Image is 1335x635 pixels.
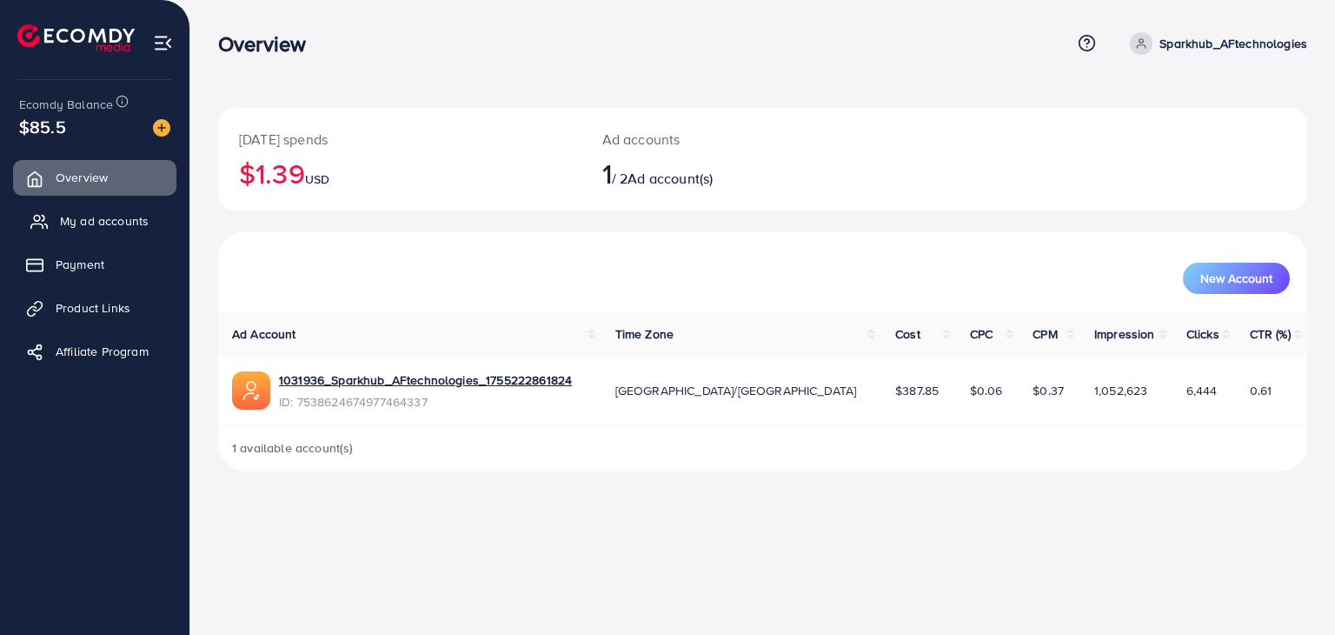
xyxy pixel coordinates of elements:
[602,129,833,150] p: Ad accounts
[1183,263,1290,294] button: New Account
[279,393,572,411] span: ID: 7538624674977464337
[895,382,939,399] span: $387.85
[153,33,173,53] img: menu
[153,119,170,137] img: image
[19,114,66,139] span: $85.5
[305,170,329,188] span: USD
[13,160,176,195] a: Overview
[1250,325,1291,343] span: CTR (%)
[56,256,104,273] span: Payment
[1159,33,1307,54] p: Sparkhub_AFtechnologies
[279,371,572,389] a: 1031936_Sparkhub_AFtechnologies_1755222861824
[615,325,674,343] span: Time Zone
[1094,382,1147,399] span: 1,052,623
[232,325,296,343] span: Ad Account
[56,169,108,186] span: Overview
[56,299,130,317] span: Product Links
[895,325,920,343] span: Cost
[1123,32,1307,55] a: Sparkhub_AFtechnologies
[60,212,149,230] span: My ad accounts
[19,96,113,113] span: Ecomdy Balance
[56,343,149,360] span: Affiliate Program
[13,291,176,325] a: Product Links
[13,334,176,369] a: Affiliate Program
[1261,557,1322,622] iframe: Chat
[1186,382,1218,399] span: 6,444
[17,24,135,51] img: logo
[1250,382,1272,399] span: 0.61
[602,153,612,193] span: 1
[970,382,1003,399] span: $0.06
[602,157,833,190] h2: / 2
[628,169,713,188] span: Ad account(s)
[1200,272,1272,284] span: New Account
[1033,325,1057,343] span: CPM
[970,325,993,343] span: CPC
[1033,382,1064,399] span: $0.37
[218,31,320,57] h3: Overview
[615,382,857,399] span: [GEOGRAPHIC_DATA]/[GEOGRAPHIC_DATA]
[232,439,354,457] span: 1 available account(s)
[1094,325,1155,343] span: Impression
[13,247,176,282] a: Payment
[239,157,561,190] h2: $1.39
[13,204,176,238] a: My ad accounts
[239,129,561,150] p: [DATE] spends
[1186,325,1219,343] span: Clicks
[232,371,270,410] img: ic-ads-acc.e4c84228.svg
